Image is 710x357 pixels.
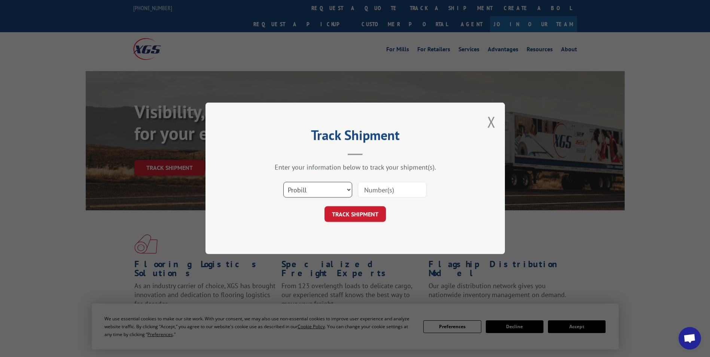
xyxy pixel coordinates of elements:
h2: Track Shipment [243,130,467,144]
input: Number(s) [358,182,427,198]
button: Close modal [487,112,496,132]
div: Enter your information below to track your shipment(s). [243,163,467,172]
button: TRACK SHIPMENT [324,207,386,222]
a: Open chat [679,327,701,350]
